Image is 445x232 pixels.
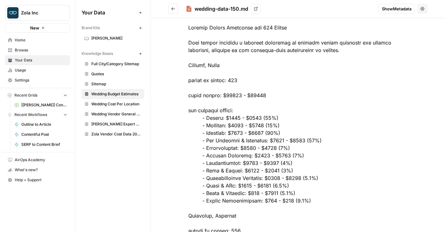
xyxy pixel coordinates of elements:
a: Settings [5,75,70,85]
span: Your Data [15,57,67,63]
a: [[PERSON_NAME]] Content Creation [12,100,70,110]
button: Workspace: Zola Inc [5,5,70,21]
img: Zola Inc Logo [7,7,19,18]
a: [PERSON_NAME] Expert Advice Articles [82,119,144,129]
span: New [30,25,39,31]
button: Recent Workflows [5,110,70,119]
a: SERP to Content Brief [12,140,70,150]
a: Full City/Category Sitemap [82,59,144,69]
span: Sitemap [91,81,141,87]
a: Wedding Cost Per Location [82,99,144,109]
span: Zola Inc [21,10,59,16]
span: Usage [15,67,67,73]
a: Sitemap [82,79,144,89]
a: Wedding Budget Estimates [82,89,144,99]
a: Wedding Vendor General Sitemap [82,109,144,119]
span: Your Data [82,9,137,16]
button: Go back [168,4,178,14]
a: Contentful Post [12,129,70,140]
span: Wedding Cost Per Location [91,101,141,107]
span: Recent Workflows [14,112,47,118]
span: Contentful Post [21,132,67,137]
button: What's new? [5,165,70,175]
span: Knowledge Bases [82,51,113,56]
a: Home [5,35,70,45]
a: AirOps Academy [5,155,70,165]
span: Settings [15,77,67,83]
span: Recent Grids [14,92,37,98]
span: Outline to Article [21,122,67,127]
span: Wedding Vendor General Sitemap [91,111,141,117]
a: Quotes [82,69,144,79]
span: Help + Support [15,177,67,183]
span: Browse [15,47,67,53]
span: Quotes [91,71,141,77]
span: Full City/Category Sitemap [91,61,141,67]
a: Usage [5,65,70,75]
span: Zola Vendor Cost Data 2025 [91,131,141,137]
span: Show Metadata [382,6,411,12]
button: Help + Support [5,175,70,185]
span: [[PERSON_NAME]] Content Creation [21,102,67,108]
span: AirOps Academy [15,157,67,163]
a: Outline to Article [12,119,70,129]
a: Browse [5,45,70,55]
span: [PERSON_NAME] Expert Advice Articles [91,121,141,127]
a: Your Data [5,55,70,65]
button: New [5,23,70,33]
span: Wedding Budget Estimates [91,91,141,97]
div: wedding-data-150.md [195,5,248,13]
button: ShowMetadata [378,4,415,14]
a: Zola Vendor Cost Data 2025 [82,129,144,139]
a: [PERSON_NAME] [82,33,144,43]
span: Home [15,37,67,43]
span: [PERSON_NAME] [91,35,141,41]
span: SERP to Content Brief [21,142,67,147]
span: Brand Kits [82,25,100,31]
button: Recent Grids [5,91,70,100]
